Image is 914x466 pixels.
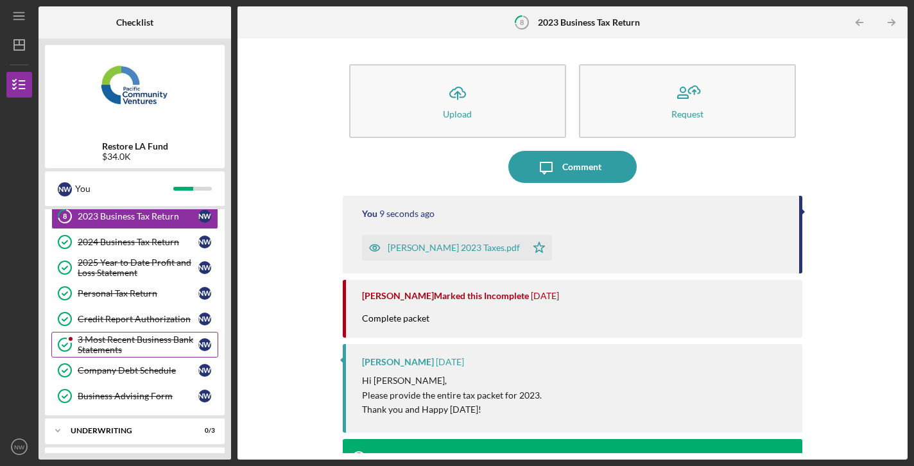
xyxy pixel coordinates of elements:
p: Please provide the entire tax packet for 2023. [362,388,542,402]
img: Product logo [45,51,225,128]
div: $34.0K [102,151,168,162]
b: Restore LA Fund [102,141,168,151]
text: NW [14,444,25,451]
a: 3 Most Recent Business Bank StatementsNW [51,332,218,358]
time: 2025-09-12 17:12 [531,291,559,301]
p: Thank you and Happy [DATE]! [362,402,542,417]
a: 2024 Business Tax ReturnNW [51,229,218,255]
div: Comment [562,151,601,183]
div: N W [198,261,211,274]
time: 2025-09-15 22:13 [379,209,435,219]
b: Checklist [116,17,153,28]
a: 82023 Business Tax ReturnNW [51,203,218,229]
div: N W [198,313,211,325]
div: You [75,178,173,200]
div: [PERSON_NAME] Marked this Incomplete [362,291,529,301]
div: Request [671,109,703,119]
div: Company Debt Schedule [78,365,198,375]
div: Upload [443,109,472,119]
div: Credit Report Authorization [78,314,198,324]
div: 0 / 3 [192,427,215,435]
div: [PERSON_NAME] [362,357,434,367]
button: [PERSON_NAME] 2023 Taxes.pdf [362,235,552,261]
div: Business Advising Form [78,391,198,401]
div: [PERSON_NAME] 2023 Taxes.pdf [388,243,520,253]
time: 2025-09-12 17:11 [436,357,464,367]
div: Complete packet [362,312,442,338]
div: Personal Tax Return [78,288,198,298]
button: Comment [508,151,637,183]
div: 3 Most Recent Business Bank Statements [78,334,198,355]
a: Personal Tax ReturnNW [51,280,218,306]
button: Request [579,64,796,138]
div: You [362,209,377,219]
div: 2023 Business Tax Return [78,211,198,221]
div: Underwriting [71,427,183,435]
div: 2024 Business Tax Return [78,237,198,247]
tspan: 8 [63,212,67,221]
a: Credit Report AuthorizationNW [51,306,218,332]
a: Business Advising FormNW [51,383,218,409]
b: 2023 Business Tax Return [538,17,640,28]
button: NW [6,434,32,460]
div: N W [198,390,211,402]
button: Upload [349,64,566,138]
div: 2025 Year to Date Profit and Loss Statement [78,257,198,278]
a: Company Debt ScheduleNW [51,358,218,383]
div: N W [198,236,211,248]
tspan: 8 [520,18,524,26]
div: N W [58,182,72,196]
p: Hi [PERSON_NAME], [362,374,542,388]
div: N W [198,287,211,300]
div: N W [198,364,211,377]
div: N W [198,210,211,223]
a: 2025 Year to Date Profit and Loss StatementNW [51,255,218,280]
div: N W [198,338,211,351]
